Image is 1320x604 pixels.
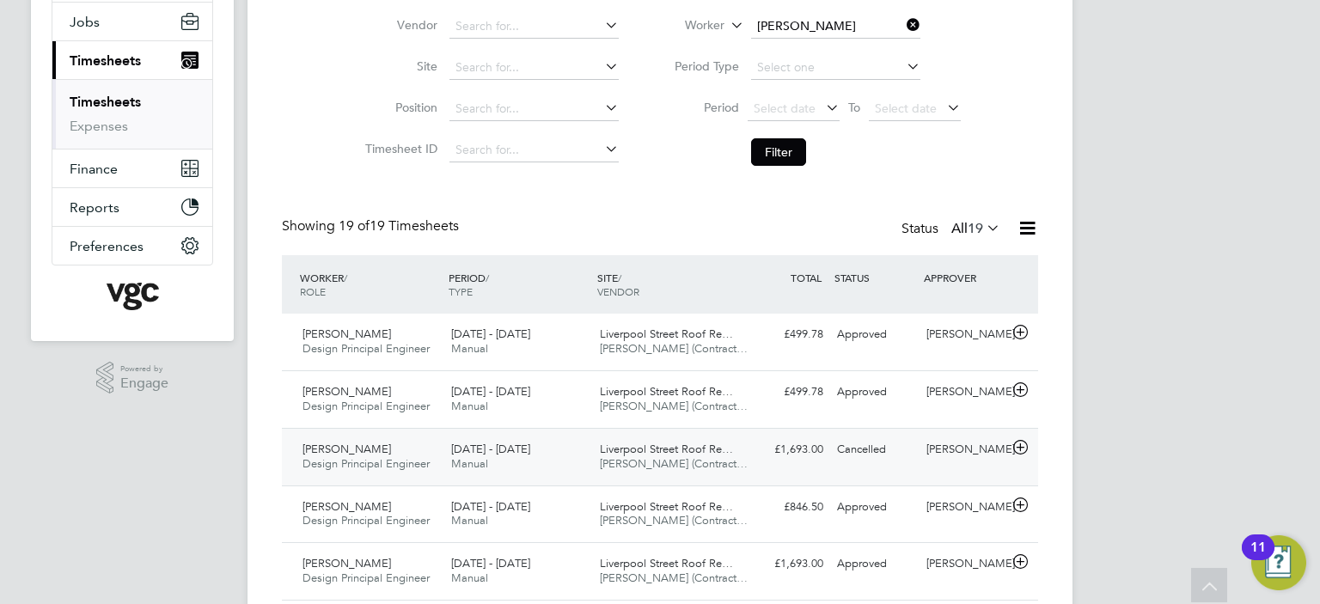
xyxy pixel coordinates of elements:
[751,56,920,80] input: Select one
[741,550,830,578] div: £1,693.00
[830,550,920,578] div: Approved
[70,14,100,30] span: Jobs
[451,513,488,528] span: Manual
[600,499,733,514] span: Liverpool Street Roof Re…
[96,362,169,394] a: Powered byEngage
[451,570,488,585] span: Manual
[600,399,748,413] span: [PERSON_NAME] (Contract…
[451,456,488,471] span: Manual
[618,271,621,284] span: /
[751,15,920,39] input: Search for...
[754,101,816,116] span: Select date
[600,326,733,341] span: Liverpool Street Roof Re…
[52,227,212,265] button: Preferences
[302,384,391,399] span: [PERSON_NAME]
[600,341,748,356] span: [PERSON_NAME] (Contract…
[449,138,619,162] input: Search for...
[52,188,212,226] button: Reports
[951,220,1000,237] label: All
[920,320,1009,349] div: [PERSON_NAME]
[968,220,983,237] span: 19
[70,94,141,110] a: Timesheets
[302,341,430,356] span: Design Principal Engineer
[830,493,920,522] div: Approved
[751,138,806,166] button: Filter
[360,100,437,115] label: Position
[449,284,473,298] span: TYPE
[647,17,724,34] label: Worker
[302,513,430,528] span: Design Principal Engineer
[600,513,748,528] span: [PERSON_NAME] (Contract…
[920,262,1009,293] div: APPROVER
[70,52,141,69] span: Timesheets
[901,217,1004,241] div: Status
[302,442,391,456] span: [PERSON_NAME]
[449,15,619,39] input: Search for...
[360,58,437,74] label: Site
[302,570,430,585] span: Design Principal Engineer
[920,493,1009,522] div: [PERSON_NAME]
[70,161,118,177] span: Finance
[600,384,733,399] span: Liverpool Street Roof Re…
[600,442,733,456] span: Liverpool Street Roof Re…
[1251,535,1306,590] button: Open Resource Center, 11 new notifications
[451,499,530,514] span: [DATE] - [DATE]
[875,101,937,116] span: Select date
[920,378,1009,406] div: [PERSON_NAME]
[451,556,530,570] span: [DATE] - [DATE]
[444,262,593,307] div: PERIOD
[1250,547,1266,570] div: 11
[451,326,530,341] span: [DATE] - [DATE]
[920,550,1009,578] div: [PERSON_NAME]
[662,100,739,115] label: Period
[360,141,437,156] label: Timesheet ID
[52,3,212,40] button: Jobs
[451,442,530,456] span: [DATE] - [DATE]
[107,283,159,310] img: vgcgroup-logo-retina.png
[593,262,742,307] div: SITE
[449,97,619,121] input: Search for...
[360,17,437,33] label: Vendor
[600,456,748,471] span: [PERSON_NAME] (Contract…
[600,556,733,570] span: Liverpool Street Roof Re…
[339,217,370,235] span: 19 of
[662,58,739,74] label: Period Type
[791,271,822,284] span: TOTAL
[302,499,391,514] span: [PERSON_NAME]
[741,436,830,464] div: £1,693.00
[70,199,119,216] span: Reports
[597,284,639,298] span: VENDOR
[302,556,391,570] span: [PERSON_NAME]
[830,262,920,293] div: STATUS
[296,262,444,307] div: WORKER
[449,56,619,80] input: Search for...
[52,41,212,79] button: Timesheets
[451,384,530,399] span: [DATE] - [DATE]
[300,284,326,298] span: ROLE
[302,456,430,471] span: Design Principal Engineer
[52,149,212,187] button: Finance
[344,271,347,284] span: /
[302,326,391,341] span: [PERSON_NAME]
[70,238,144,254] span: Preferences
[830,320,920,349] div: Approved
[830,436,920,464] div: Cancelled
[920,436,1009,464] div: [PERSON_NAME]
[741,493,830,522] div: £846.50
[451,341,488,356] span: Manual
[120,362,168,376] span: Powered by
[741,378,830,406] div: £499.78
[282,217,462,235] div: Showing
[339,217,459,235] span: 19 Timesheets
[451,399,488,413] span: Manual
[52,79,212,149] div: Timesheets
[120,376,168,391] span: Engage
[70,118,128,134] a: Expenses
[486,271,489,284] span: /
[741,320,830,349] div: £499.78
[52,283,213,310] a: Go to home page
[302,399,430,413] span: Design Principal Engineer
[600,570,748,585] span: [PERSON_NAME] (Contract…
[843,96,865,119] span: To
[830,378,920,406] div: Approved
